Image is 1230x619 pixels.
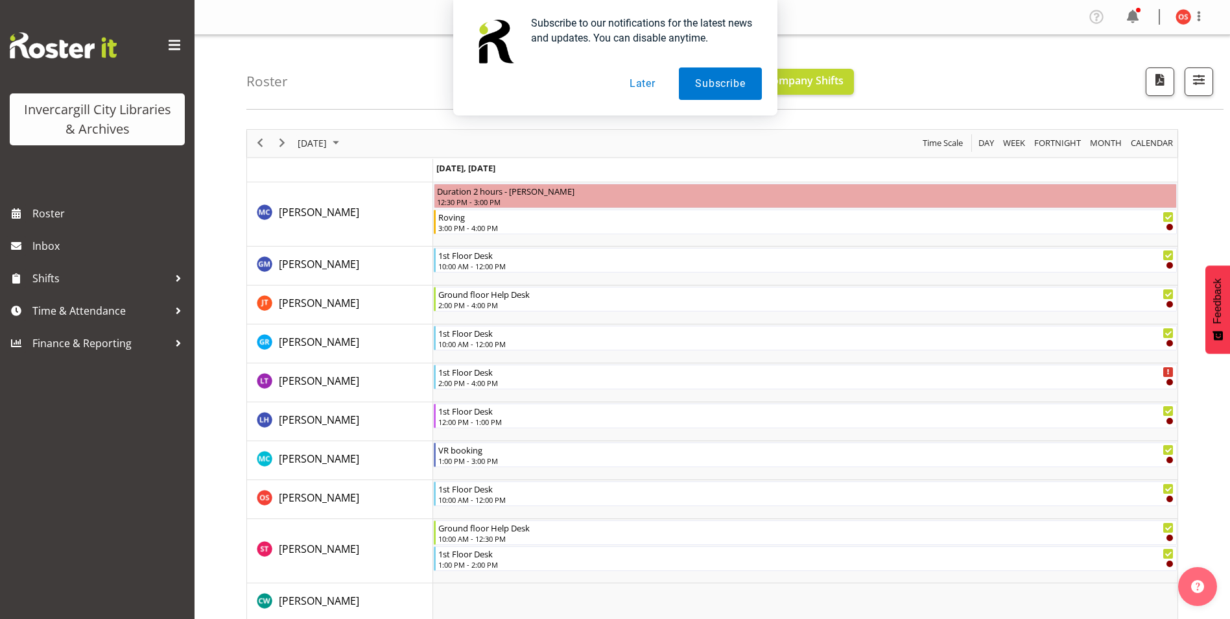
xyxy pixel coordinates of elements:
div: Aurora Catu"s event - Duration 2 hours - Aurora Catu Begin From Saturday, September 27, 2025 at 1... [434,184,1177,208]
button: Subscribe [679,67,761,100]
div: Duration 2 hours - [PERSON_NAME] [437,184,1174,197]
span: Time Scale [921,135,964,151]
div: Saniya Thompson"s event - Ground floor Help Desk Begin From Saturday, September 27, 2025 at 10:00... [434,520,1177,545]
div: Olivia Stanley"s event - 1st Floor Desk Begin From Saturday, September 27, 2025 at 10:00:00 AM GM... [434,481,1177,506]
span: Fortnight [1033,135,1082,151]
span: [PERSON_NAME] [279,413,359,427]
span: Day [977,135,995,151]
span: [PERSON_NAME] [279,594,359,608]
button: Time Scale [921,135,965,151]
button: Feedback - Show survey [1205,265,1230,354]
div: 1st Floor Desk [438,404,1174,417]
td: Aurora Catu resource [247,182,433,247]
div: 12:30 PM - 3:00 PM [437,197,1174,207]
div: Ground floor Help Desk [438,521,1174,534]
a: [PERSON_NAME] [279,334,359,350]
div: 1st Floor Desk [438,547,1174,560]
a: [PERSON_NAME] [279,593,359,609]
span: [PERSON_NAME] [279,257,359,271]
div: Michelle Cunningham"s event - VR booking Begin From Saturday, September 27, 2025 at 1:00:00 PM GM... [434,443,1177,467]
div: Marion Hawkes"s event - 1st Floor Desk Begin From Saturday, September 27, 2025 at 12:00:00 PM GMT... [434,404,1177,428]
div: VR booking [438,443,1174,456]
div: previous period [249,130,271,157]
a: [PERSON_NAME] [279,412,359,428]
div: 3:00 PM - 4:00 PM [438,223,1174,233]
span: [PERSON_NAME] [279,296,359,310]
a: [PERSON_NAME] [279,204,359,220]
td: Gabriel McKay Smith resource [247,247,433,285]
span: [PERSON_NAME] [279,335,359,349]
button: Later [613,67,672,100]
button: Next [274,135,291,151]
button: Timeline Day [976,135,997,151]
div: 10:00 AM - 12:00 PM [438,261,1174,271]
div: next period [271,130,293,157]
a: [PERSON_NAME] [279,541,359,557]
span: [DATE], [DATE] [436,162,495,174]
div: Aurora Catu"s event - Roving Begin From Saturday, September 27, 2025 at 3:00:00 PM GMT+12:00 Ends... [434,210,1177,234]
div: 2:00 PM - 4:00 PM [438,378,1174,388]
span: Week [1002,135,1026,151]
div: Ground floor Help Desk [438,287,1174,300]
div: Gabriel McKay Smith"s event - 1st Floor Desk Begin From Saturday, September 27, 2025 at 10:00:00 ... [434,248,1177,273]
div: Lyndsay Tautari"s event - 1st Floor Desk Begin From Saturday, September 27, 2025 at 2:00:00 PM GM... [434,365,1177,389]
button: Previous [252,135,269,151]
img: notification icon [469,16,521,67]
td: Michelle Cunningham resource [247,441,433,480]
td: Grace Roscoe-Squires resource [247,324,433,363]
div: 1st Floor Desk [438,365,1174,378]
div: 10:00 AM - 12:00 PM [438,339,1174,349]
td: Lyndsay Tautari resource [247,363,433,402]
span: [PERSON_NAME] [279,374,359,388]
div: Invercargill City Libraries & Archives [23,100,172,139]
div: 1st Floor Desk [438,249,1174,261]
span: [PERSON_NAME] [279,542,359,556]
div: 1st Floor Desk [438,326,1174,339]
span: [DATE] [296,135,328,151]
span: Inbox [32,236,188,256]
div: 10:00 AM - 12:00 PM [438,494,1174,505]
div: Grace Roscoe-Squires"s event - 1st Floor Desk Begin From Saturday, September 27, 2025 at 10:00:00... [434,326,1177,350]
span: [PERSON_NAME] [279,205,359,219]
div: Saniya Thompson"s event - 1st Floor Desk Begin From Saturday, September 27, 2025 at 1:00:00 PM GM... [434,546,1177,571]
a: [PERSON_NAME] [279,490,359,505]
button: Fortnight [1032,135,1083,151]
div: Subscribe to our notifications for the latest news and updates. You can disable anytime. [521,16,762,45]
div: 10:00 AM - 12:30 PM [438,533,1174,544]
button: Timeline Month [1088,135,1124,151]
td: Glen Tomlinson resource [247,285,433,324]
span: Feedback [1212,278,1224,324]
div: 1:00 PM - 2:00 PM [438,559,1174,570]
div: September 27, 2025 [293,130,347,157]
a: [PERSON_NAME] [279,451,359,467]
div: 12:00 PM - 1:00 PM [438,417,1174,427]
span: Shifts [32,269,169,288]
div: Glen Tomlinson"s event - Ground floor Help Desk Begin From Saturday, September 27, 2025 at 2:00:0... [434,287,1177,311]
span: Finance & Reporting [32,334,169,353]
td: Saniya Thompson resource [247,519,433,583]
td: Marion Hawkes resource [247,402,433,441]
span: Month [1089,135,1123,151]
div: 2:00 PM - 4:00 PM [438,300,1174,310]
div: 1:00 PM - 3:00 PM [438,455,1174,466]
button: Timeline Week [1001,135,1028,151]
span: calendar [1129,135,1174,151]
span: Roster [32,204,188,223]
a: [PERSON_NAME] [279,295,359,311]
td: Olivia Stanley resource [247,480,433,519]
img: help-xxl-2.png [1191,580,1204,593]
div: 1st Floor Desk [438,482,1174,495]
button: Month [1129,135,1176,151]
a: [PERSON_NAME] [279,373,359,389]
div: Roving [438,210,1174,223]
span: Time & Attendance [32,301,169,321]
button: September 2025 [296,135,345,151]
a: [PERSON_NAME] [279,256,359,272]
